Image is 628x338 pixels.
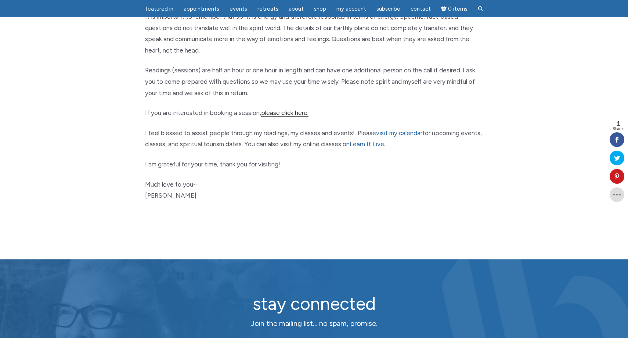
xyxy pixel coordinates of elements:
a: My Account [332,2,371,16]
span: Subscribe [376,6,400,12]
p: It is important to remember that spirit is energy and therefore responds in terms of energy. Spec... [145,11,483,56]
span: My Account [336,6,366,12]
a: please click here. [261,109,308,117]
a: Events [225,2,252,16]
a: About [284,2,308,16]
a: visit my calendar [376,129,422,137]
p: Readings (sessions) are half an hour or one hour in length and can have one additional person on ... [145,65,483,98]
span: Retreats [257,6,278,12]
p: I am grateful for your time, thank you for visiting! [145,159,483,170]
p: Join the mailing list… no spam, promise. [184,318,444,329]
a: Retreats [253,2,283,16]
p: If you are interested in booking a session, [145,107,483,119]
i: Cart [441,6,448,12]
span: About [289,6,304,12]
a: Subscribe [372,2,405,16]
a: Contact [406,2,435,16]
h2: stay connected [184,294,444,313]
a: Shop [310,2,331,16]
span: Contact [411,6,431,12]
a: Appointments [179,2,224,16]
span: featured in [145,6,173,12]
span: Appointments [184,6,219,12]
span: Events [230,6,247,12]
span: 0 items [448,6,468,12]
span: Shop [314,6,326,12]
a: Learn It Live. [350,140,385,148]
a: featured in [141,2,178,16]
span: Shares [613,127,624,131]
p: Much love to you~ [PERSON_NAME] [145,179,483,201]
span: 1 [613,121,624,127]
a: Cart0 items [437,1,472,16]
p: I feel blessed to assist people through my readings, my classes and events! Please for upcoming e... [145,127,483,150]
